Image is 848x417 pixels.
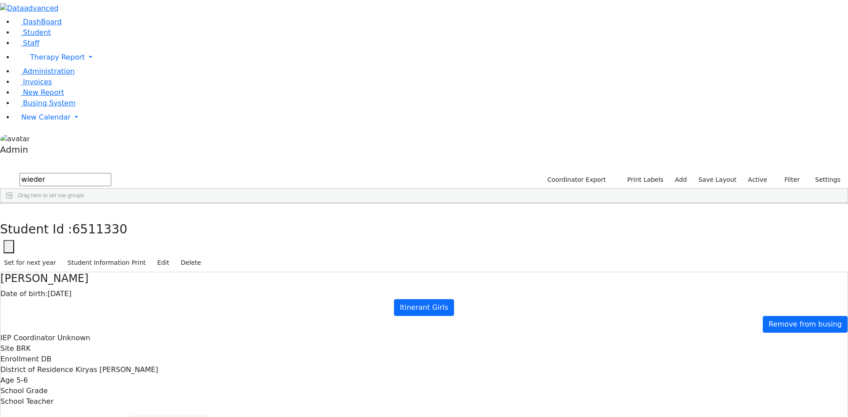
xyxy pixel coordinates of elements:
[14,88,64,97] a: New Report
[14,78,52,86] a: Invoices
[153,256,173,270] button: Edit
[23,18,62,26] span: DashBoard
[72,222,128,237] span: 6511330
[0,289,848,299] div: [DATE]
[773,173,804,187] button: Filter
[768,320,842,328] span: Remove from busing
[64,256,150,270] button: Student Information Print
[671,173,691,187] a: Add
[21,113,71,121] span: New Calendar
[14,67,75,75] a: Administration
[18,192,84,199] span: Drag here to set row groups
[14,49,848,66] a: Therapy Report
[617,173,667,187] button: Print Labels
[394,299,454,316] a: Itinerant Girls
[763,316,848,333] a: Remove from busing
[41,355,51,363] span: DB
[0,375,14,386] label: Age
[804,173,844,187] button: Settings
[0,354,39,364] label: Enrollment
[541,173,610,187] button: Coordinator Export
[14,39,39,47] a: Staff
[14,109,848,126] a: New Calendar
[23,88,64,97] span: New Report
[744,173,771,187] label: Active
[0,396,53,407] label: School Teacher
[23,28,51,37] span: Student
[0,289,48,299] label: Date of birth:
[14,28,51,37] a: Student
[23,39,39,47] span: Staff
[0,386,48,396] label: School Grade
[23,67,75,75] span: Administration
[76,365,158,374] span: Kiryas [PERSON_NAME]
[23,78,52,86] span: Invoices
[19,173,111,186] input: Search
[0,272,848,285] h4: [PERSON_NAME]
[694,173,740,187] button: Save Layout
[23,99,76,107] span: Busing System
[14,99,76,107] a: Busing System
[16,376,28,384] span: 5-6
[0,364,73,375] label: District of Residence
[0,333,55,343] label: IEP Coordinator
[30,53,85,61] span: Therapy Report
[177,256,205,270] button: Delete
[57,334,90,342] span: Unknown
[14,18,62,26] a: DashBoard
[0,343,14,354] label: Site
[16,344,31,353] span: BRK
